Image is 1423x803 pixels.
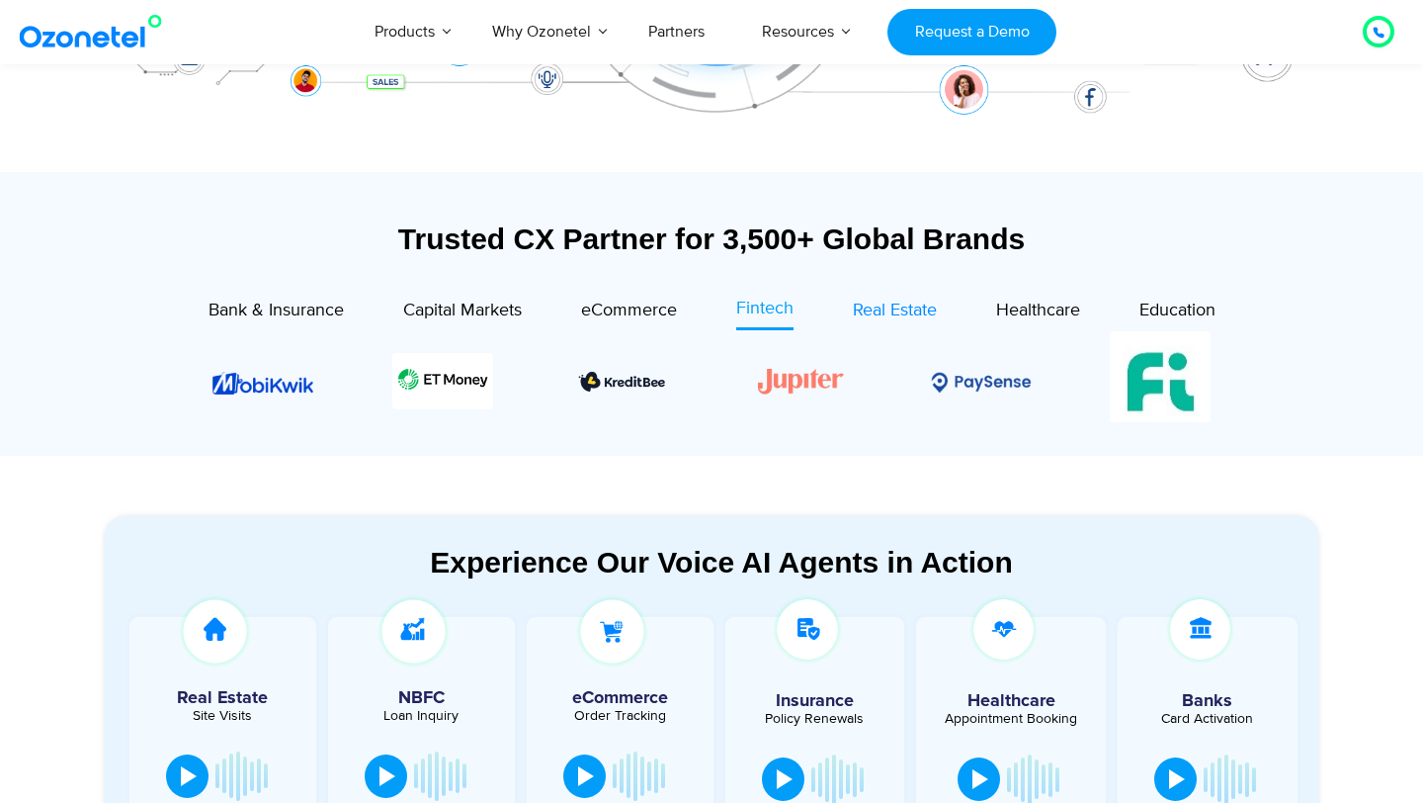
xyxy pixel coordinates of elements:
[209,300,344,321] span: Bank & Insurance
[996,300,1080,321] span: Healthcare
[931,692,1091,710] h5: Healthcare
[537,709,704,723] div: Order Tracking
[104,222,1319,256] div: Trusted CX Partner for 3,500+ Global Brands
[735,712,895,726] div: Policy Renewals
[124,545,1319,580] div: Experience Our Voice AI Agents in Action
[853,296,937,330] a: Real Estate
[581,300,677,321] span: eCommerce
[1139,300,1215,321] span: Education
[853,300,937,321] span: Real Estate
[209,296,344,330] a: Bank & Insurance
[139,709,306,723] div: Site Visits
[537,689,704,707] h5: eCommerce
[338,689,505,707] h5: NBFC
[931,712,1091,726] div: Appointment Booking
[212,331,1211,432] div: Image Carousel
[887,9,1056,55] a: Request a Demo
[1128,712,1288,726] div: Card Activation
[139,689,306,707] h5: Real Estate
[736,296,794,330] a: Fintech
[996,296,1080,330] a: Healthcare
[338,709,505,723] div: Loan Inquiry
[581,296,677,330] a: eCommerce
[1139,296,1215,330] a: Education
[403,300,522,321] span: Capital Markets
[736,298,794,319] span: Fintech
[403,296,522,330] a: Capital Markets
[735,692,895,710] h5: Insurance
[1128,692,1288,710] h5: Banks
